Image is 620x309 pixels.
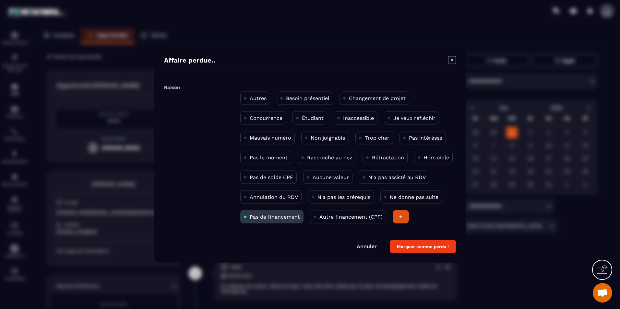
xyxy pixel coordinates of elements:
[390,194,438,200] p: Ne donne pas suite
[286,95,329,101] p: Besoin présentiel
[349,95,406,101] p: Changement de projet
[250,214,300,220] p: Pas de financement
[313,174,349,180] p: Aucune valeur
[250,115,282,121] p: Concurrence
[372,154,404,161] p: Rétractation
[393,115,435,121] p: Je veux réfléchir
[357,243,377,249] a: Annuler
[250,194,298,200] p: Annulation du RDV
[423,154,449,161] p: Hors cible
[393,210,409,223] div: +
[390,240,456,253] button: Marquer comme perdu !
[250,154,288,161] p: Pas le moment
[593,283,612,303] div: Ouvrir le chat
[343,115,374,121] p: Inaccessible
[302,115,324,121] p: Étudiant
[250,95,267,101] p: Autres
[250,135,291,141] p: Mauvais numéro
[311,135,345,141] p: Non joignable
[319,214,383,220] p: Autre financement (CPF)
[250,174,293,180] p: Pas de solde CPF
[365,135,389,141] p: Trop cher
[307,154,352,161] p: Raccroche au nez
[368,174,426,180] p: N'a pas assisté au RDV
[409,135,442,141] p: Pas intéréssé
[317,194,370,200] p: N'a pas les prérequis
[164,85,180,90] label: Raison
[164,56,215,65] h4: Affaire perdue..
